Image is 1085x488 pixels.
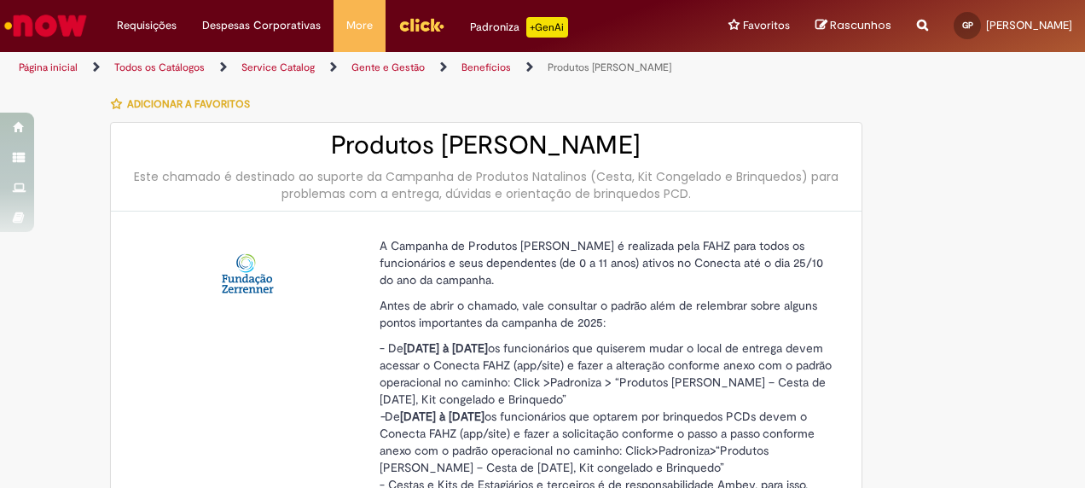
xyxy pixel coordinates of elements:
[830,17,891,33] span: Rascunhos
[13,52,711,84] ul: Trilhas de página
[346,17,373,34] span: More
[128,168,844,202] div: Este chamado é destinado ao suporte da Campanha de Produtos Natalinos (Cesta, Kit Congelado e Bri...
[380,340,832,407] span: - De os funcionários que quiserem mudar o local de entrega devem acessar o Conecta FAHZ (app/site...
[380,409,815,475] span: De os funcionários que optarem por brinquedos PCDs devem o Conecta FAHZ (app/site) e fazer a soli...
[380,409,385,424] em: -
[351,61,425,74] a: Gente e Gestão
[220,246,275,300] img: Produtos Natalinos - FAHZ
[461,61,511,74] a: Benefícios
[127,97,250,111] span: Adicionar a Favoritos
[19,61,78,74] a: Página inicial
[380,238,823,288] span: A Campanha de Produtos [PERSON_NAME] é realizada pela FAHZ para todos os funcionários e seus depe...
[128,131,844,160] h2: Produtos [PERSON_NAME]
[2,9,90,43] img: ServiceNow
[470,17,568,38] div: Padroniza
[114,61,205,74] a: Todos os Catálogos
[403,340,488,356] strong: [DATE] à [DATE]
[241,61,315,74] a: Service Catalog
[110,86,259,122] button: Adicionar a Favoritos
[962,20,973,31] span: GP
[117,17,177,34] span: Requisições
[526,17,568,38] p: +GenAi
[400,409,484,424] strong: [DATE] à [DATE]
[815,18,891,34] a: Rascunhos
[548,61,671,74] a: Produtos [PERSON_NAME]
[986,18,1072,32] span: [PERSON_NAME]
[202,17,321,34] span: Despesas Corporativas
[743,17,790,34] span: Favoritos
[398,12,444,38] img: click_logo_yellow_360x200.png
[380,298,817,330] span: Antes de abrir o chamado, vale consultar o padrão além de relembrar sobre alguns pontos important...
